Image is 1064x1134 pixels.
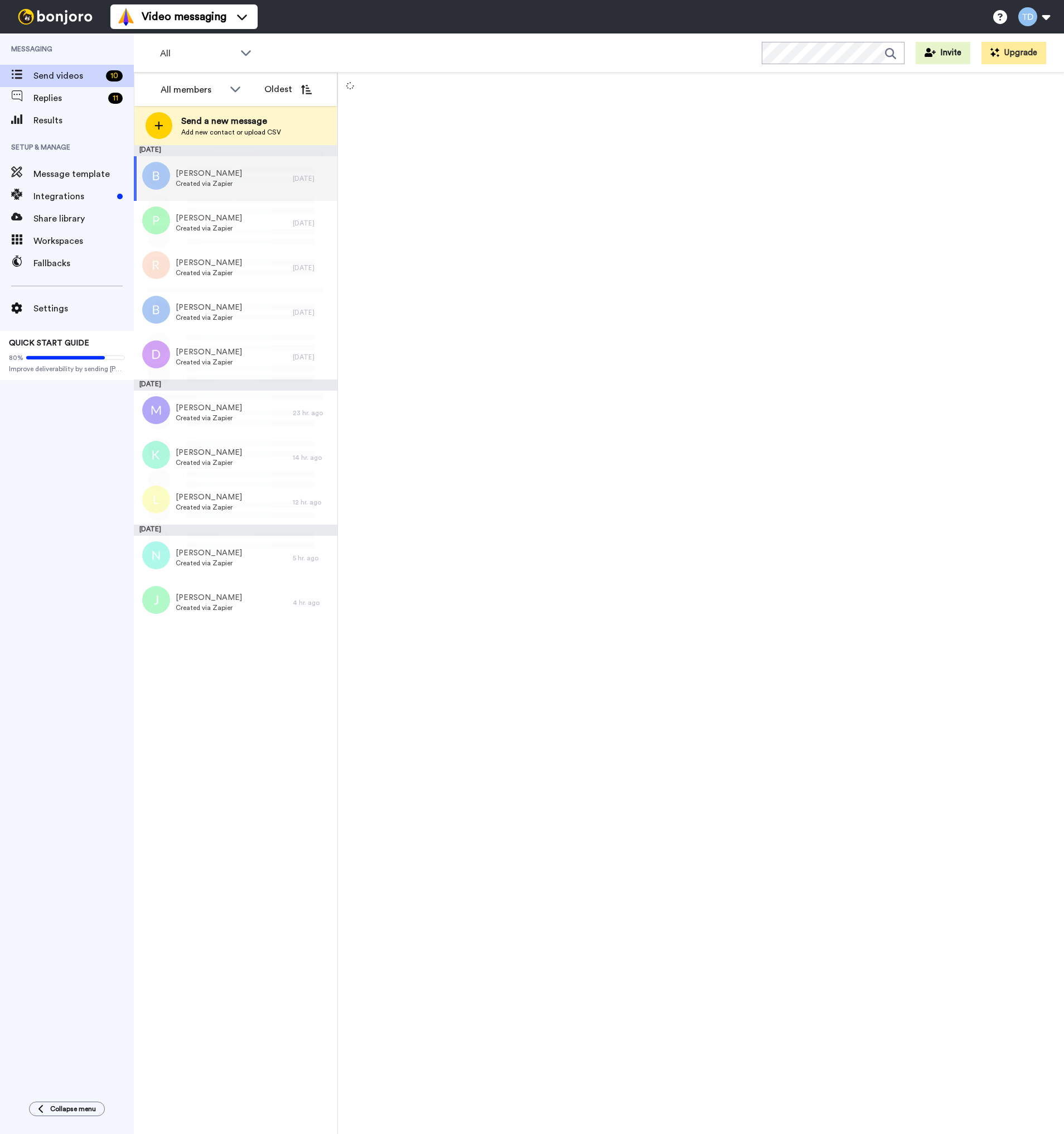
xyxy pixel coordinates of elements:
[106,70,123,81] div: 10
[142,162,170,190] img: b.png
[29,1102,105,1116] button: Collapse menu
[33,190,113,203] span: Integrations
[256,78,320,100] button: Oldest
[142,206,170,234] img: p.png
[33,212,134,225] span: Share library
[134,525,337,536] div: [DATE]
[33,114,134,127] span: Results
[293,409,332,417] div: 23 hr. ago
[176,179,242,188] span: Created via Zapier
[134,379,337,391] div: [DATE]
[176,492,242,503] span: [PERSON_NAME]
[293,308,332,317] div: [DATE]
[117,8,135,26] img: vm-color.svg
[142,541,170,569] img: n.png
[176,603,242,612] span: Created via Zapier
[50,1104,96,1113] span: Collapse menu
[33,92,104,105] span: Replies
[176,547,242,559] span: [PERSON_NAME]
[176,257,242,268] span: [PERSON_NAME]
[176,592,242,603] span: [PERSON_NAME]
[293,598,332,607] div: 4 hr. ago
[142,396,170,424] img: m.png
[142,296,170,324] img: b.png
[293,554,332,563] div: 5 hr. ago
[142,340,170,368] img: d.png
[181,114,281,128] span: Send a new message
[176,313,242,322] span: Created via Zapier
[9,364,125,373] span: Improve deliverability by sending [PERSON_NAME]’s from your own email
[176,559,242,568] span: Created via Zapier
[176,168,242,179] span: [PERSON_NAME]
[142,586,170,614] img: j.png
[33,257,134,270] span: Fallbacks
[181,128,281,137] span: Add new contact or upload CSV
[293,219,332,228] div: [DATE]
[981,42,1046,64] button: Upgrade
[176,414,242,422] span: Created via Zapier
[176,302,242,313] span: [PERSON_NAME]
[176,402,242,414] span: [PERSON_NAME]
[293,263,332,272] div: [DATE]
[160,47,235,60] span: All
[33,234,134,248] span: Workspaces
[176,447,242,458] span: [PERSON_NAME]
[33,302,134,315] span: Settings
[293,453,332,462] div: 14 hr. ago
[293,353,332,362] div: [DATE]
[142,251,170,279] img: r.png
[176,458,242,467] span: Created via Zapier
[176,358,242,367] span: Created via Zapier
[161,83,224,97] div: All members
[33,69,101,83] span: Send videos
[293,498,332,507] div: 12 hr. ago
[176,224,242,233] span: Created via Zapier
[142,441,170,469] img: k.png
[142,486,170,513] img: l.png
[108,93,123,104] div: 11
[33,167,134,181] span: Message template
[293,174,332,183] div: [DATE]
[176,268,242,277] span: Created via Zapier
[9,353,23,362] span: 80%
[176,213,242,224] span: [PERSON_NAME]
[9,339,89,347] span: QUICK START GUIDE
[176,347,242,358] span: [PERSON_NAME]
[13,9,97,25] img: bj-logo-header-white.svg
[916,42,970,64] button: Invite
[134,145,337,156] div: [DATE]
[142,9,226,25] span: Video messaging
[176,503,242,512] span: Created via Zapier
